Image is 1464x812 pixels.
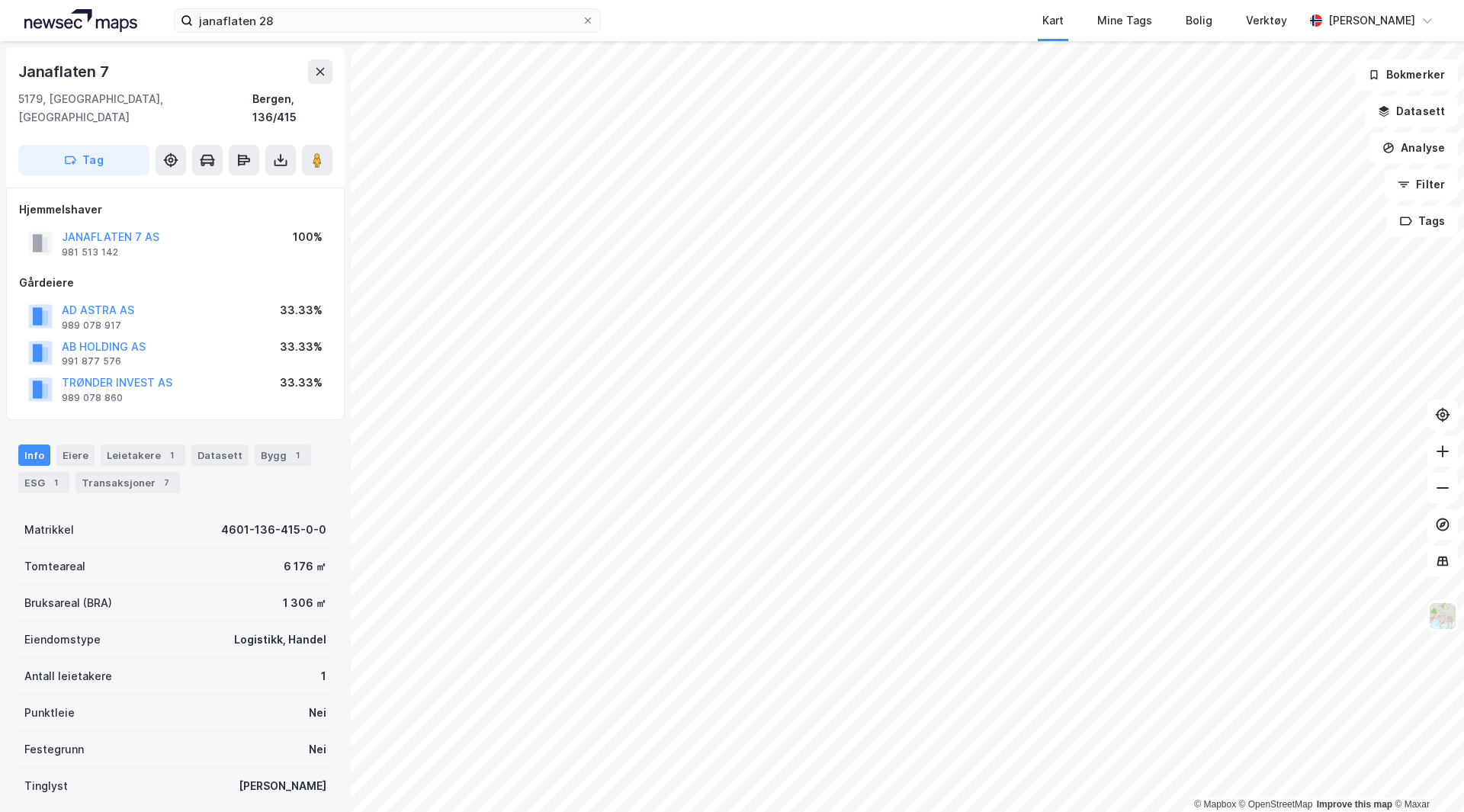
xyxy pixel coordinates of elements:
a: OpenStreetMap [1239,799,1313,810]
div: 981 513 142 [62,246,118,258]
div: Tomteareal [24,557,85,576]
div: Verktøy [1246,11,1287,30]
div: [PERSON_NAME] [1328,11,1415,30]
div: Transaksjoner [75,472,180,493]
div: 100% [293,228,323,246]
a: Improve this map [1317,799,1392,810]
div: 989 078 917 [62,319,121,332]
div: 6 176 ㎡ [284,557,326,576]
button: Datasett [1365,96,1458,127]
div: Kart [1042,11,1064,30]
div: Antall leietakere [24,667,112,685]
input: Søk på adresse, matrikkel, gårdeiere, leietakere eller personer [193,9,582,32]
div: Bruksareal (BRA) [24,594,112,612]
div: [PERSON_NAME] [239,777,326,795]
button: Filter [1385,169,1458,200]
div: Festegrunn [24,740,84,759]
div: 5179, [GEOGRAPHIC_DATA], [GEOGRAPHIC_DATA] [18,90,252,127]
div: 1 [321,667,326,685]
div: Mine Tags [1097,11,1152,30]
div: Logistikk, Handel [234,631,326,649]
div: 1 [164,448,179,463]
img: logo.a4113a55bc3d86da70a041830d287a7e.svg [24,9,137,32]
div: 989 078 860 [62,392,123,404]
div: 1 [290,448,305,463]
div: Kontrollprogram for chat [1388,739,1464,812]
iframe: Chat Widget [1388,739,1464,812]
div: Bolig [1186,11,1212,30]
img: Z [1428,602,1457,631]
div: 33.33% [280,338,323,356]
div: Nei [309,704,326,722]
div: 991 877 576 [62,355,121,367]
div: Bergen, 136/415 [252,90,332,127]
div: Gårdeiere [19,274,332,292]
div: ESG [18,472,69,493]
div: Datasett [191,445,249,466]
div: 4601-136-415-0-0 [221,521,326,539]
div: Eiere [56,445,95,466]
button: Tag [18,145,149,175]
div: Bygg [255,445,311,466]
a: Mapbox [1194,799,1236,810]
div: 33.33% [280,374,323,392]
button: Analyse [1369,133,1458,163]
div: Leietakere [101,445,185,466]
div: 7 [159,475,174,490]
button: Bokmerker [1355,59,1458,90]
div: Tinglyst [24,777,68,795]
div: 33.33% [280,301,323,319]
div: Punktleie [24,704,75,722]
div: 1 [48,475,63,490]
div: Eiendomstype [24,631,101,649]
div: Nei [309,740,326,759]
div: Hjemmelshaver [19,201,332,219]
div: Janaflaten 7 [18,59,112,84]
button: Tags [1387,206,1458,236]
div: 1 306 ㎡ [283,594,326,612]
div: Matrikkel [24,521,74,539]
div: Info [18,445,50,466]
